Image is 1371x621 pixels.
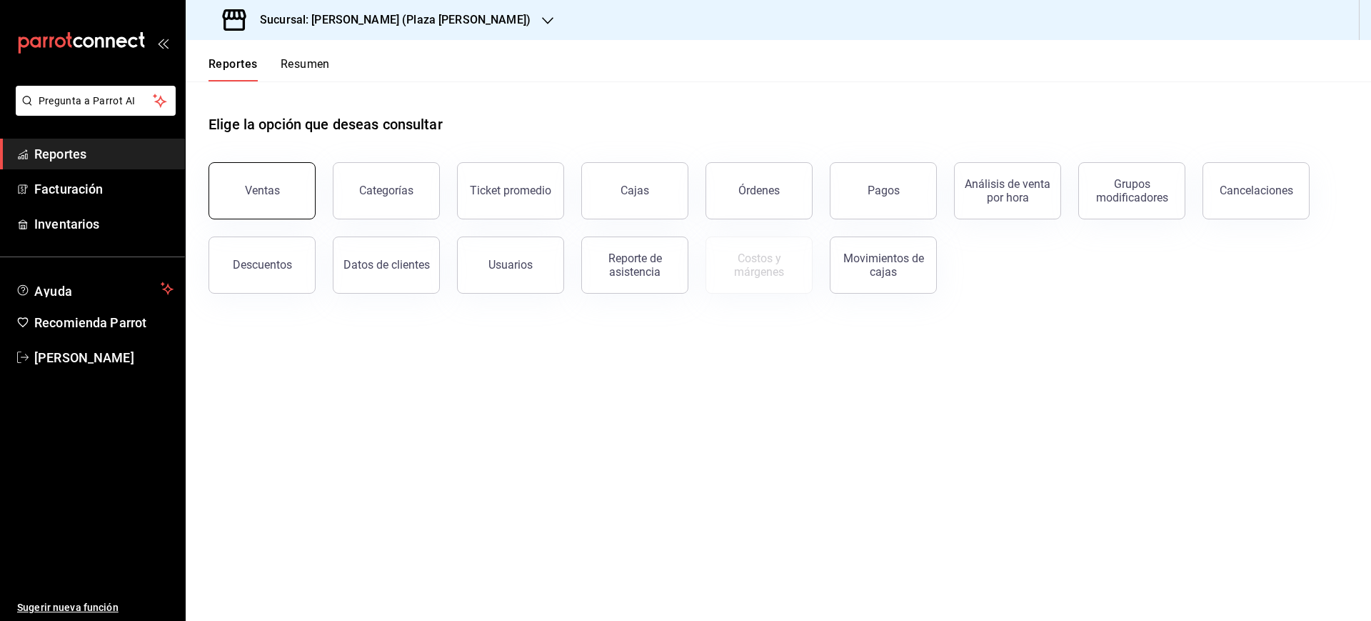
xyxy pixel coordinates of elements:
[209,114,443,135] h1: Elige la opción que deseas consultar
[245,184,280,197] div: Ventas
[705,162,813,219] button: Órdenes
[359,184,413,197] div: Categorías
[16,86,176,116] button: Pregunta a Parrot AI
[34,280,155,297] span: Ayuda
[157,37,169,49] button: open_drawer_menu
[209,57,258,81] button: Reportes
[868,184,900,197] div: Pagos
[591,252,679,279] div: Reporte de asistencia
[17,600,174,615] span: Sugerir nueva función
[333,162,440,219] button: Categorías
[1202,162,1310,219] button: Cancelaciones
[34,214,174,234] span: Inventarios
[209,162,316,219] button: Ventas
[488,258,533,272] div: Usuarios
[470,184,551,197] div: Ticket promedio
[839,252,928,279] div: Movimientos de cajas
[954,162,1061,219] button: Análisis de venta por hora
[457,237,564,294] button: Usuarios
[621,184,649,197] div: Cajas
[34,179,174,199] span: Facturación
[581,237,688,294] button: Reporte de asistencia
[34,313,174,332] span: Recomienda Parrot
[233,258,292,272] div: Descuentos
[209,57,330,81] div: navigation tabs
[333,237,440,294] button: Datos de clientes
[1078,162,1185,219] button: Grupos modificadores
[34,144,174,164] span: Reportes
[209,237,316,294] button: Descuentos
[715,252,803,279] div: Costos y márgenes
[248,11,531,29] h3: Sucursal: [PERSON_NAME] (Plaza [PERSON_NAME])
[705,237,813,294] button: Contrata inventarios para ver este reporte
[1088,177,1176,204] div: Grupos modificadores
[343,258,430,272] div: Datos de clientes
[963,177,1052,204] div: Análisis de venta por hora
[830,237,937,294] button: Movimientos de cajas
[581,162,688,219] button: Cajas
[830,162,937,219] button: Pagos
[39,94,154,109] span: Pregunta a Parrot AI
[738,184,780,197] div: Órdenes
[457,162,564,219] button: Ticket promedio
[281,57,330,81] button: Resumen
[1220,184,1293,197] div: Cancelaciones
[34,348,174,367] span: [PERSON_NAME]
[10,104,176,119] a: Pregunta a Parrot AI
